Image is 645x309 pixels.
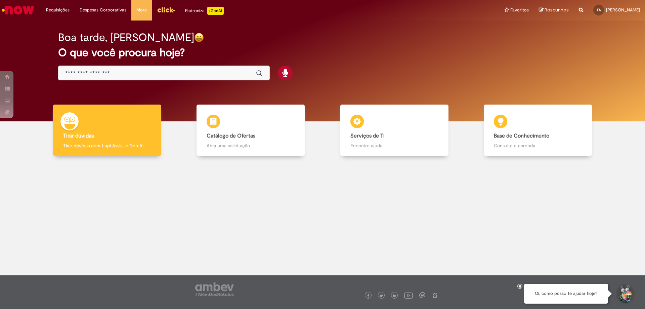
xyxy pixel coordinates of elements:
span: [PERSON_NAME] [606,7,640,13]
span: Requisições [46,7,70,13]
h2: O que você procura hoje? [58,47,587,59]
img: click_logo_yellow_360x200.png [157,5,175,15]
b: Tirar dúvidas [63,132,94,139]
b: Base de Conhecimento [494,132,549,139]
span: FA [597,8,601,12]
img: logo_footer_twitter.png [380,294,383,298]
h2: Boa tarde, [PERSON_NAME] [58,32,194,43]
a: Tirar dúvidas Tirar dúvidas com Lupi Assist e Gen Ai [35,105,179,156]
p: Encontre ajuda [350,142,438,149]
p: +GenAi [207,7,224,15]
img: logo_footer_naosei.png [432,292,438,298]
span: Rascunhos [545,7,569,13]
button: Iniciar Conversa de Suporte [615,284,635,304]
p: Abra uma solicitação [207,142,295,149]
b: Catálogo de Ofertas [207,132,255,139]
span: More [136,7,147,13]
img: logo_footer_linkedin.png [393,294,396,298]
p: Tirar dúvidas com Lupi Assist e Gen Ai [63,142,151,149]
img: logo_footer_youtube.png [404,291,413,300]
span: Despesas Corporativas [80,7,126,13]
span: Favoritos [510,7,529,13]
div: Oi, como posso te ajudar hoje? [524,284,608,304]
img: logo_footer_ambev_rotulo_gray.png [195,282,234,296]
img: logo_footer_workplace.png [419,292,425,298]
div: Padroniza [185,7,224,15]
a: Catálogo de Ofertas Abra uma solicitação [179,105,323,156]
b: Serviços de TI [350,132,385,139]
a: Base de Conhecimento Consulte e aprenda [466,105,610,156]
img: happy-face.png [194,33,204,42]
img: ServiceNow [1,3,35,17]
a: Rascunhos [539,7,569,13]
img: logo_footer_facebook.png [367,294,370,298]
a: Serviços de TI Encontre ajuda [322,105,466,156]
p: Consulte e aprenda [494,142,582,149]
